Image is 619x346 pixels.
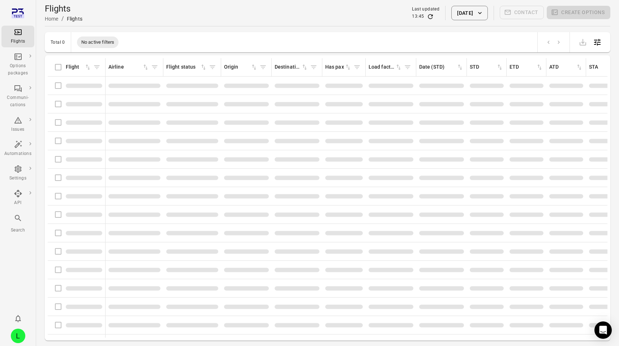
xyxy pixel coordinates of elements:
div: Total 0 [51,40,65,45]
div: Sort by date (STD) in ascending order [419,63,464,71]
a: API [1,187,34,209]
a: Automations [1,138,34,160]
div: Sort by airline in ascending order [108,63,149,71]
span: Please make a selection to create an option package [547,6,610,20]
div: Last updated [412,6,439,13]
a: Home [45,16,59,22]
div: Sort by ATD in ascending order [549,63,583,71]
div: Automations [4,150,31,157]
div: Sort by load factor in ascending order [369,63,402,71]
div: Sort by origin in ascending order [224,63,258,71]
div: Settings [4,175,31,182]
a: Communi-cations [1,82,34,111]
a: Flights [1,26,34,47]
nav: pagination navigation [543,38,564,47]
span: Filter by has pax [352,62,362,73]
span: Filter by flight status [207,62,218,73]
div: Communi-cations [4,94,31,109]
div: Sort by flight in ascending order [66,63,91,71]
span: Filter by flight [91,62,102,73]
div: Flights [67,15,82,22]
a: Settings [1,163,34,184]
h1: Flights [45,3,82,14]
div: 13:45 [412,13,424,20]
button: Notifications [11,311,25,326]
nav: Breadcrumbs [45,14,82,23]
div: Open Intercom Messenger [594,321,612,339]
div: Sort by ETD in ascending order [510,63,543,71]
a: Issues [1,114,34,135]
span: Filter by airline [149,62,160,73]
div: Sort by flight status in ascending order [166,63,207,71]
div: Flights [4,38,31,45]
button: Laufey [8,326,28,346]
div: Sort by destination in ascending order [275,63,308,71]
button: [DATE] [451,6,487,20]
div: Search [4,227,31,234]
div: Sort by has pax in ascending order [325,63,352,71]
div: Issues [4,126,31,133]
span: Please make a selection to export [576,38,590,45]
li: / [61,14,64,23]
div: Options packages [4,62,31,77]
span: Filter by destination [308,62,319,73]
a: Options packages [1,50,34,79]
div: Sort by STD in ascending order [470,63,503,71]
span: Filter by load factor [402,62,413,73]
button: Refresh data [427,13,434,20]
span: Filter by origin [258,62,268,73]
button: Search [1,212,34,236]
button: Open table configuration [590,35,605,49]
span: Please make a selection to create communications [500,6,544,20]
span: No active filters [77,39,119,46]
div: L [11,329,25,343]
div: API [4,199,31,207]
